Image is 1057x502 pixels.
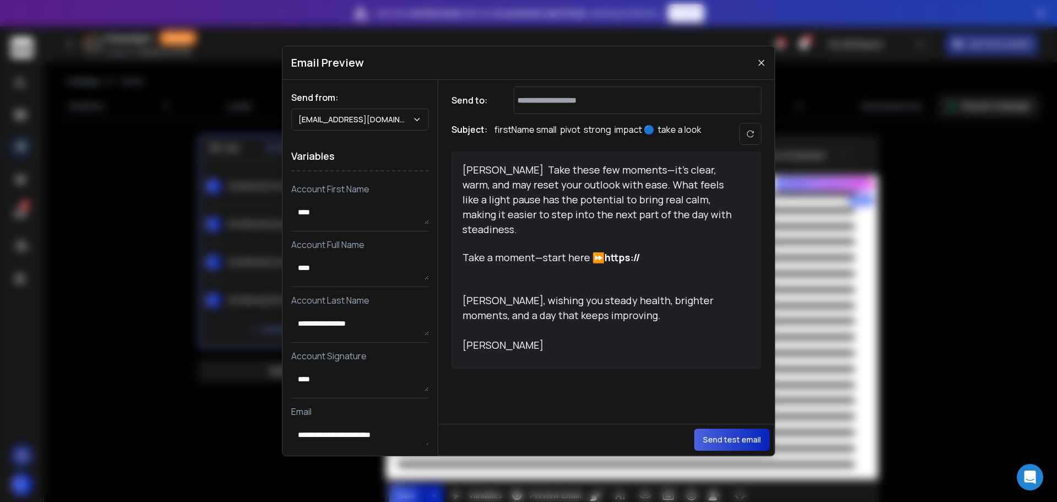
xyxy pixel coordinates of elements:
p: Account Last Name [291,294,429,307]
h1: Send to: [451,94,495,107]
h1: Send from: [291,91,429,104]
p: [EMAIL_ADDRESS][DOMAIN_NAME] [298,114,412,125]
span: [PERSON_NAME], wishing you steady health, brighter moments, and a day that keeps improving. [462,294,716,322]
div: Open Intercom Messenger [1017,464,1043,490]
h1: Variables [291,142,429,171]
p: Account Signature [291,349,429,363]
span: [PERSON_NAME] Take these few moments—it’s clear, warm, and may reset your outlook with ease. What... [462,163,734,236]
p: Account First Name [291,182,429,196]
button: Send test email [694,429,770,451]
strong: https:// [604,251,640,264]
span: Take a moment—start here ⏩ [462,251,640,264]
h1: Email Preview [291,55,364,71]
h1: Subject: [451,123,488,145]
p: firstName small pivot strong impact 🔵 take a look [494,123,701,145]
span: [PERSON_NAME] [462,338,543,352]
p: Email [291,405,429,418]
p: Account Full Name [291,238,429,251]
